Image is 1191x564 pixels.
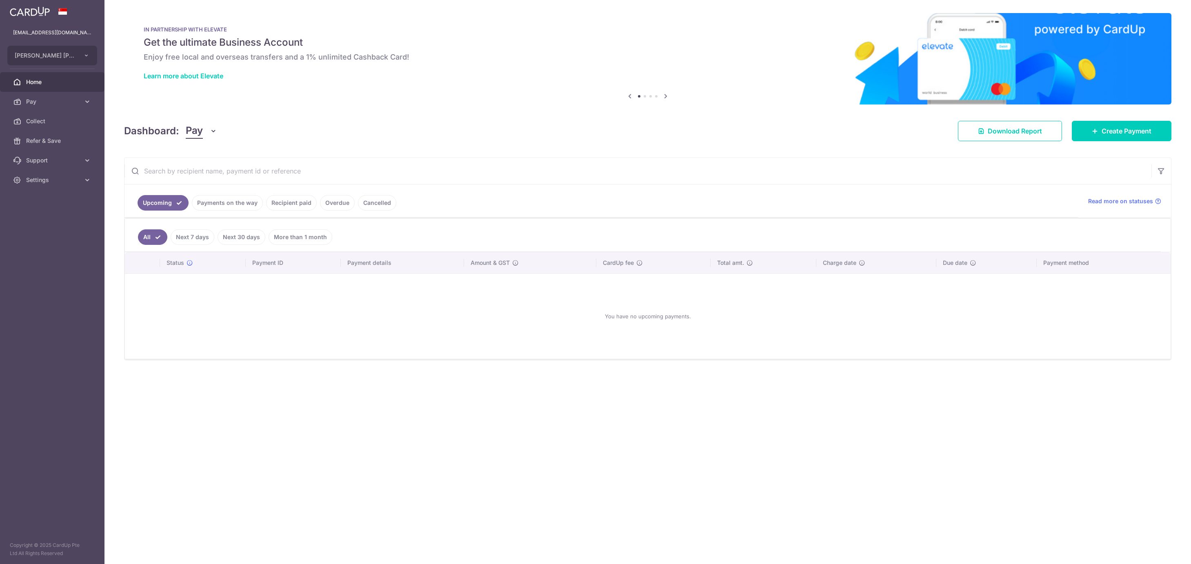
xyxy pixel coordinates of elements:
span: Home [26,78,80,86]
th: Payment ID [246,252,341,273]
a: Read more on statuses [1088,197,1161,205]
a: All [138,229,167,245]
a: Next 7 days [171,229,214,245]
th: Payment details [341,252,464,273]
input: Search by recipient name, payment id or reference [124,158,1151,184]
a: More than 1 month [269,229,332,245]
a: Create Payment [1072,121,1171,141]
h5: Get the ultimate Business Account [144,36,1152,49]
span: Support [26,156,80,164]
span: Settings [26,176,80,184]
span: Amount & GST [471,259,510,267]
p: [EMAIL_ADDRESS][DOMAIN_NAME] [13,29,91,37]
iframe: Opens a widget where you can find more information [1139,540,1183,560]
p: IN PARTNERSHIP WITH ELEVATE [144,26,1152,33]
th: Payment method [1037,252,1171,273]
span: Pay [26,98,80,106]
button: [PERSON_NAME] [PERSON_NAME] IMPORT EXPORT PTE LTD [7,46,97,65]
button: Pay [186,123,217,139]
span: Due date [943,259,967,267]
span: Refer & Save [26,137,80,145]
span: Status [167,259,184,267]
a: Next 30 days [218,229,265,245]
h4: Dashboard: [124,124,179,138]
span: [PERSON_NAME] [PERSON_NAME] IMPORT EXPORT PTE LTD [15,51,75,60]
div: You have no upcoming payments. [135,280,1161,352]
img: Renovation banner [124,13,1171,104]
h6: Enjoy free local and overseas transfers and a 1% unlimited Cashback Card! [144,52,1152,62]
span: Pay [186,123,203,139]
span: Total amt. [717,259,744,267]
span: Download Report [988,126,1042,136]
a: Upcoming [138,195,189,211]
span: Collect [26,117,80,125]
a: Learn more about Elevate [144,72,223,80]
a: Overdue [320,195,355,211]
a: Cancelled [358,195,396,211]
a: Recipient paid [266,195,317,211]
span: Create Payment [1102,126,1151,136]
span: Charge date [823,259,856,267]
img: CardUp [10,7,50,16]
a: Payments on the way [192,195,263,211]
span: Read more on statuses [1088,197,1153,205]
span: CardUp fee [603,259,634,267]
a: Download Report [958,121,1062,141]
